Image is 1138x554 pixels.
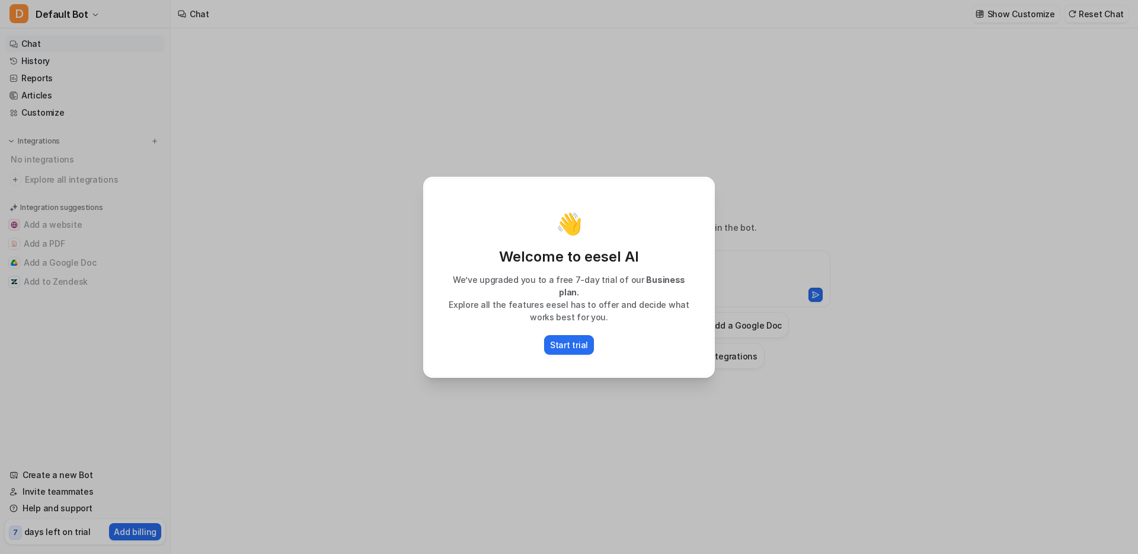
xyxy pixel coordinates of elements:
button: Start trial [544,335,594,355]
p: Explore all the features eesel has to offer and decide what works best for you. [437,298,701,323]
p: We’ve upgraded you to a free 7-day trial of our [437,273,701,298]
p: 👋 [556,212,583,235]
p: Welcome to eesel AI [437,247,701,266]
p: Start trial [550,339,588,351]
